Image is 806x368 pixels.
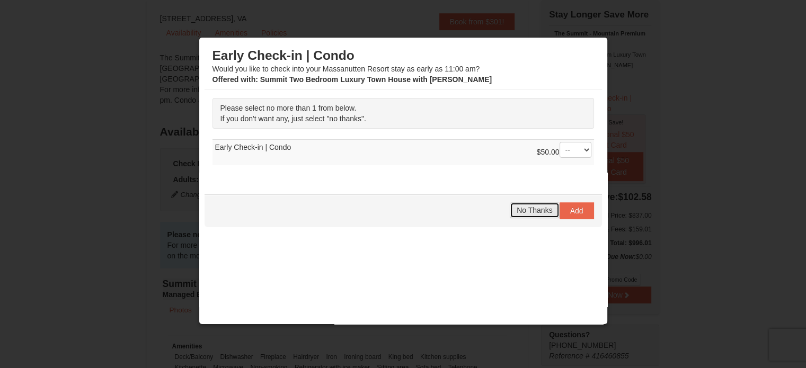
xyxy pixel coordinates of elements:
span: No Thanks [517,206,552,214]
h3: Early Check-in | Condo [212,48,594,64]
span: If you don't want any, just select "no thanks". [220,114,366,123]
span: Offered with [212,75,256,84]
div: $50.00 [537,142,591,163]
span: Add [570,207,583,215]
div: Would you like to check into your Massanutten Resort stay as early as 11:00 am? [212,48,594,85]
td: Early Check-in | Condo [212,139,594,165]
button: Add [560,202,594,219]
span: Please select no more than 1 from below. [220,104,357,112]
button: No Thanks [510,202,559,218]
strong: : Summit Two Bedroom Luxury Town House with [PERSON_NAME] [212,75,492,84]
